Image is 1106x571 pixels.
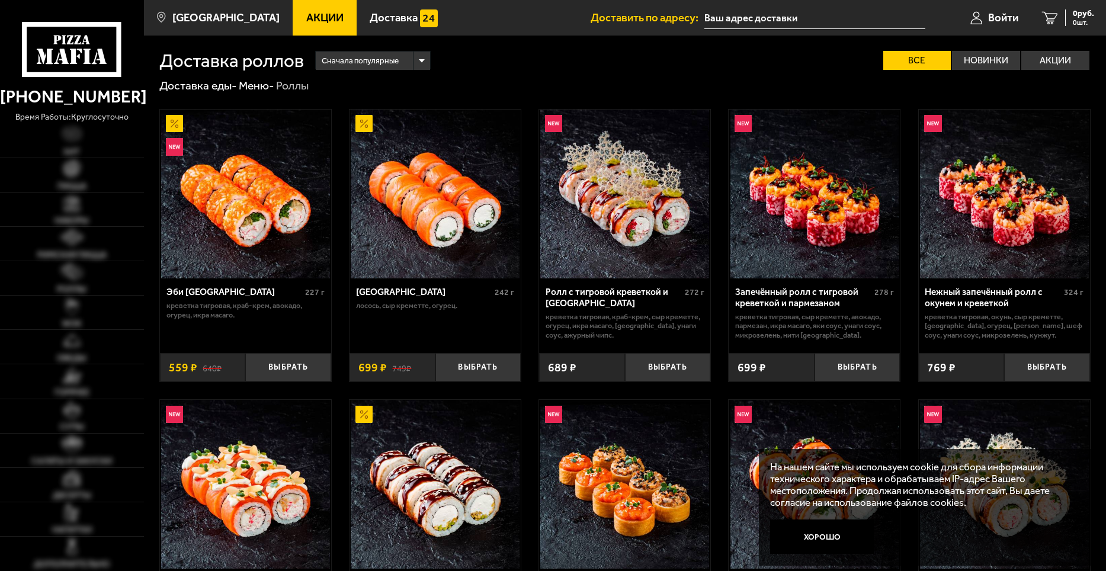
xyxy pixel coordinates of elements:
a: НовинкаЗапеченный ролл Гурмэ с лососем и угрём [729,400,900,569]
img: Новинка [166,138,183,155]
div: Эби [GEOGRAPHIC_DATA] [166,287,303,298]
img: Новинка [924,406,941,423]
span: Десерты [53,491,91,499]
span: Наборы [55,216,89,224]
label: Новинки [952,51,1020,70]
button: Выбрать [625,353,711,381]
a: НовинкаРолл с окунем в темпуре и лососем [160,400,331,569]
img: Запечённый ролл с тигровой креветкой и пармезаном [730,110,899,278]
s: 640 ₽ [203,362,222,373]
button: Выбрать [245,353,331,381]
span: 0 шт. [1073,19,1094,26]
img: Новинка [166,406,183,423]
span: 699 ₽ [738,362,766,373]
div: [GEOGRAPHIC_DATA] [356,287,492,298]
p: креветка тигровая, краб-крем, Сыр креметте, огурец, икра масаго, [GEOGRAPHIC_DATA], унаги соус, а... [546,312,704,340]
span: Обеды [57,354,86,362]
a: АкционныйФиладельфия в угре [350,400,521,569]
span: 689 ₽ [548,362,576,373]
span: 324 г [1064,287,1083,297]
span: 559 ₽ [169,362,197,373]
span: 278 г [874,287,894,297]
img: 15daf4d41897b9f0e9f617042186c801.svg [420,9,437,27]
span: 0 руб. [1073,9,1094,18]
span: [GEOGRAPHIC_DATA] [172,12,280,24]
a: НовинкаЗапечённый ролл с тигровой креветкой и пармезаном [729,110,900,278]
a: АкционныйНовинкаЭби Калифорния [160,110,331,278]
img: Новинка [545,406,562,423]
a: НовинкаРолл с тигровой креветкой и Гуакамоле [539,110,710,278]
img: Акционный [166,115,183,132]
a: АкционныйФиладельфия [350,110,521,278]
span: Напитки [52,525,92,534]
label: Все [883,51,951,70]
button: Выбрать [815,353,900,381]
img: Филадельфия [351,110,520,278]
img: Акционный [355,406,373,423]
span: Роллы [57,285,86,293]
p: лосось, Сыр креметте, огурец. [356,301,515,310]
a: НовинкаНежный запечённый ролл с окунем и креветкой [919,110,1090,278]
div: Роллы [276,78,309,93]
img: Новинка [735,115,752,132]
p: На нашем сайте мы используем cookie для сбора информации технического характера и обрабатываем IP... [770,461,1072,509]
span: Горячее [55,388,89,396]
button: Выбрать [435,353,521,381]
span: Войти [988,12,1018,24]
label: Акции [1021,51,1089,70]
img: Новинка [924,115,941,132]
p: креветка тигровая, Сыр креметте, авокадо, пармезан, икра масаго, яки соус, унаги соус, микрозелен... [735,312,894,340]
span: Сначала популярные [322,50,399,72]
span: Дополнительно [34,560,110,568]
span: 242 г [495,287,514,297]
img: Ролл с тигровой креветкой и Гуакамоле [540,110,709,278]
span: 272 г [685,287,704,297]
a: НовинкаРолл Дабл фиш с угрём и лососем в темпуре [539,400,710,569]
img: Запеченный ролл Гурмэ с лососем и угрём [730,400,899,569]
img: Эби Калифорния [161,110,330,278]
img: Ролл Калипсо с угрём и креветкой [920,400,1089,569]
img: Нежный запечённый ролл с окунем и креветкой [920,110,1089,278]
h1: Доставка роллов [159,52,304,70]
img: Новинка [545,115,562,132]
div: Нежный запечённый ролл с окунем и креветкой [925,287,1061,309]
span: Доставить по адресу: [591,12,704,24]
div: Ролл с тигровой креветкой и [GEOGRAPHIC_DATA] [546,287,682,309]
img: Филадельфия в угре [351,400,520,569]
p: креветка тигровая, окунь, Сыр креметте, [GEOGRAPHIC_DATA], огурец, [PERSON_NAME], шеф соус, унаги... [925,312,1083,340]
s: 749 ₽ [392,362,411,373]
span: 227 г [305,287,325,297]
img: Ролл с окунем в темпуре и лососем [161,400,330,569]
img: Акционный [355,115,373,132]
a: НовинкаРолл Калипсо с угрём и креветкой [919,400,1090,569]
input: Ваш адрес доставки [704,7,925,29]
span: Доставка [370,12,418,24]
span: Хит [63,147,80,156]
span: 769 ₽ [927,362,956,373]
div: Запечённый ролл с тигровой креветкой и пармезаном [735,287,871,309]
span: WOK [62,319,82,328]
button: Выбрать [1004,353,1090,381]
img: Ролл Дабл фиш с угрём и лососем в темпуре [540,400,709,569]
a: Доставка еды- [159,79,237,92]
span: 699 ₽ [358,362,387,373]
p: креветка тигровая, краб-крем, авокадо, огурец, икра масаго. [166,301,325,319]
span: Римская пицца [37,251,107,259]
span: Салаты и закуски [31,457,112,465]
img: Новинка [735,406,752,423]
a: Меню- [239,79,274,92]
span: Пицца [57,182,86,190]
span: Супы [60,422,84,431]
button: Хорошо [770,519,874,554]
span: Акции [306,12,344,24]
